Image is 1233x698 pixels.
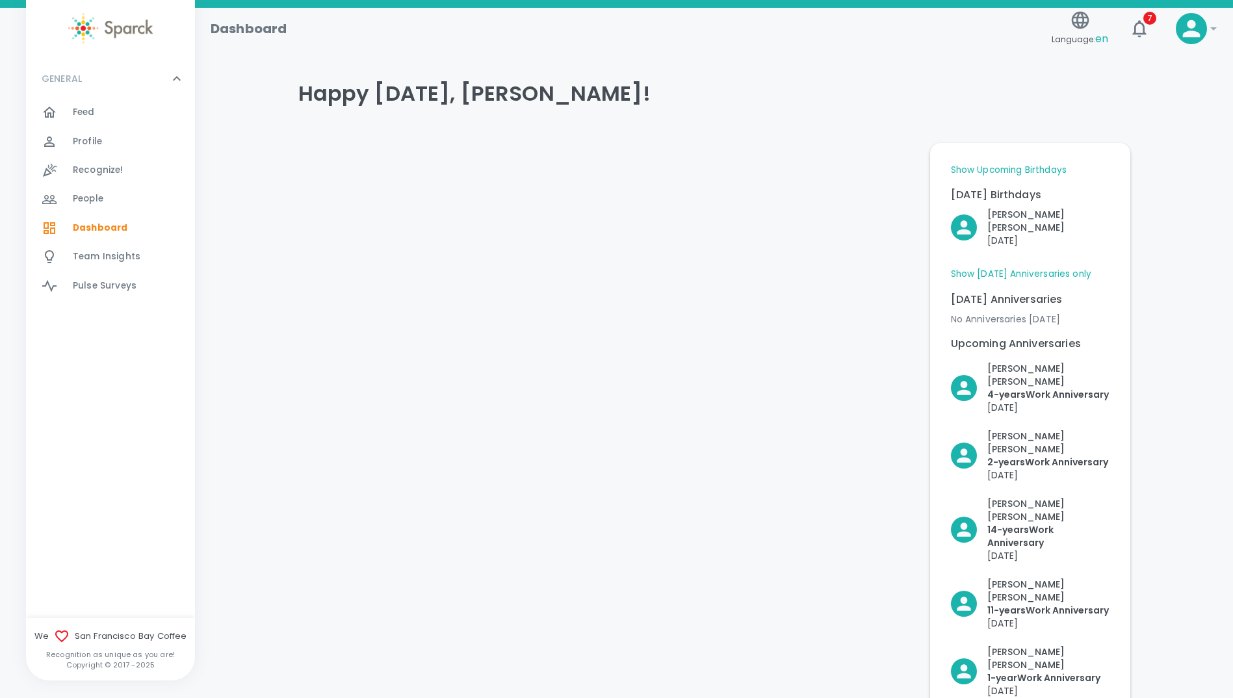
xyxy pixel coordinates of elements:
a: Show [DATE] Anniversaries only [951,268,1092,281]
span: Language: [1052,31,1108,48]
img: Sparck logo [68,13,153,44]
div: GENERAL [26,98,195,305]
span: en [1095,31,1108,46]
button: Click to Recognize! [951,430,1110,482]
p: [PERSON_NAME] [PERSON_NAME] [987,578,1110,604]
div: Click to Recognize! [941,487,1110,562]
span: 7 [1143,12,1156,25]
button: Click to Recognize! [951,497,1110,562]
p: 11- years Work Anniversary [987,604,1110,617]
a: Show Upcoming Birthdays [951,164,1067,177]
p: [PERSON_NAME] [PERSON_NAME] [987,430,1110,456]
p: 1- year Work Anniversary [987,671,1110,684]
p: Copyright © 2017 - 2025 [26,660,195,670]
p: [PERSON_NAME] [PERSON_NAME] [987,362,1110,388]
p: 2- years Work Anniversary [987,456,1110,469]
p: [DATE] [987,234,1110,247]
div: Click to Recognize! [941,567,1110,630]
p: [PERSON_NAME] [PERSON_NAME] [987,497,1110,523]
p: 14- years Work Anniversary [987,523,1110,549]
span: Feed [73,106,95,119]
button: 7 [1124,13,1155,44]
p: [PERSON_NAME] [PERSON_NAME] [987,208,1110,234]
p: [DATE] Anniversaries [951,292,1110,307]
p: [DATE] [987,617,1110,630]
p: [PERSON_NAME] [PERSON_NAME] [987,645,1110,671]
span: Dashboard [73,222,127,235]
span: Recognize! [73,164,123,177]
p: Upcoming Anniversaries [951,336,1110,352]
a: Profile [26,127,195,156]
div: Click to Recognize! [941,352,1110,414]
div: Click to Recognize! [941,198,1110,247]
span: Team Insights [73,250,140,263]
span: Pulse Surveys [73,279,136,292]
div: Click to Recognize! [941,635,1110,697]
span: Profile [73,135,102,148]
button: Click to Recognize! [951,645,1110,697]
p: [DATE] [987,469,1110,482]
a: Dashboard [26,214,195,242]
a: Team Insights [26,242,195,271]
h1: Dashboard [211,18,287,39]
a: Pulse Surveys [26,272,195,300]
p: [DATE] [987,684,1110,697]
a: Feed [26,98,195,127]
p: 4- years Work Anniversary [987,388,1110,401]
a: Sparck logo [26,13,195,44]
p: Recognition as unique as you are! [26,649,195,660]
p: GENERAL [42,72,82,85]
button: Click to Recognize! [951,578,1110,630]
p: [DATE] [987,401,1110,414]
p: [DATE] Birthdays [951,187,1110,203]
button: Click to Recognize! [951,362,1110,414]
h4: Happy [DATE], [PERSON_NAME]! [298,81,1130,107]
a: People [26,185,195,213]
a: Recognize! [26,156,195,185]
span: We San Francisco Bay Coffee [26,628,195,644]
button: Click to Recognize! [951,208,1110,247]
span: People [73,192,103,205]
button: Language:en [1046,6,1113,52]
div: Click to Recognize! [941,419,1110,482]
p: [DATE] [987,549,1110,562]
p: No Anniversaries [DATE] [951,313,1110,326]
div: GENERAL [26,59,195,98]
